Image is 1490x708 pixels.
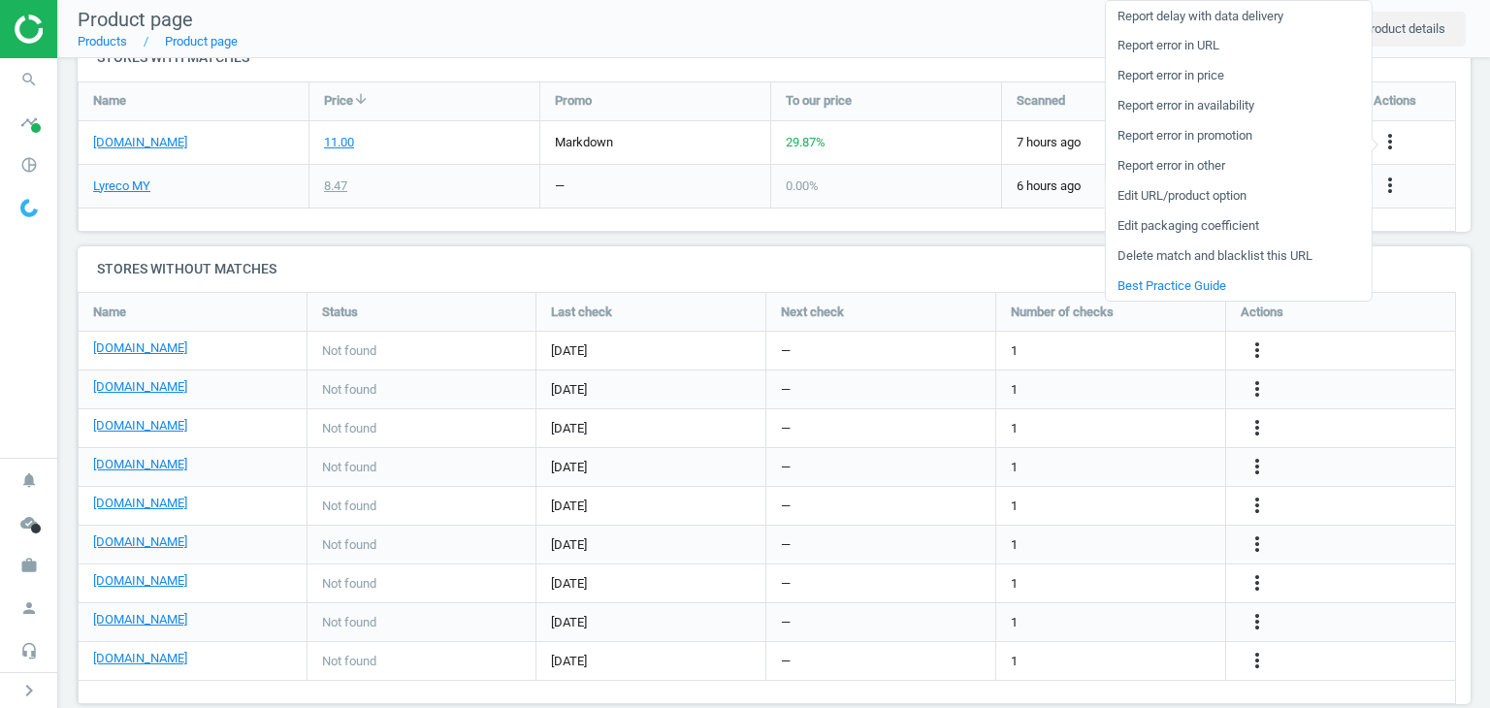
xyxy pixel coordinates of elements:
i: more_vert [1246,455,1269,478]
i: more_vert [1246,532,1269,556]
span: 1 [1011,575,1018,593]
span: 1 [1011,381,1018,399]
span: Name [93,304,126,321]
span: Actions [1241,304,1283,321]
span: [DATE] [551,536,751,554]
a: Best Practice Guide [1105,271,1371,301]
a: Delete match and blacklist this URL [1105,241,1371,272]
span: Not found [322,459,376,476]
i: arrow_downward [353,91,369,107]
i: more_vert [1378,174,1402,197]
span: Next check [781,304,844,321]
i: person [11,590,48,627]
a: [DOMAIN_NAME] [93,417,187,434]
span: To our price [786,92,852,110]
span: [DATE] [551,342,751,360]
span: 1 [1011,342,1018,360]
a: Report delay with data delivery [1105,1,1371,31]
i: work [11,547,48,584]
h4: Stores without matches [78,246,1471,292]
span: — [781,459,791,476]
span: — [781,498,791,515]
button: more_vert [1246,416,1269,441]
i: more_vert [1246,338,1269,362]
span: Status [322,304,358,321]
i: more_vert [1378,130,1402,153]
span: 0.00 % [786,178,819,193]
span: — [781,381,791,399]
a: Edit URL/product option [1105,181,1371,211]
a: Report error in promotion [1105,121,1371,151]
span: Scanned [1017,92,1065,110]
a: [DOMAIN_NAME] [93,339,187,357]
button: extensionProduct details [1320,12,1466,47]
span: [DATE] [551,614,751,631]
i: more_vert [1246,416,1269,439]
span: Not found [322,653,376,670]
span: [DATE] [551,381,751,399]
i: headset_mic [11,632,48,669]
a: [DOMAIN_NAME] [93,495,187,512]
span: — [781,536,791,554]
a: [DOMAIN_NAME] [93,533,187,551]
div: 11.00 [324,134,354,151]
img: ajHJNr6hYgQAAAAASUVORK5CYII= [15,15,152,44]
span: Not found [322,536,376,554]
i: more_vert [1246,377,1269,401]
span: — [781,614,791,631]
span: — [781,575,791,593]
a: Report error in price [1105,61,1371,91]
span: Not found [322,420,376,437]
a: [DOMAIN_NAME] [93,572,187,590]
i: more_vert [1246,610,1269,633]
span: Number of checks [1011,304,1114,321]
a: Report error in availability [1105,91,1371,121]
span: [DATE] [551,575,751,593]
button: more_vert [1378,130,1402,155]
a: [DOMAIN_NAME] [93,456,187,473]
i: search [11,61,48,98]
span: Name [93,92,126,110]
button: more_vert [1246,377,1269,402]
a: Report error in other [1105,151,1371,181]
button: more_vert [1378,174,1402,199]
button: more_vert [1246,532,1269,558]
i: chevron_right [17,679,41,702]
h4: Stores with matches [78,35,1471,80]
i: notifications [11,462,48,499]
span: 6 hours ago [1017,177,1217,195]
a: Edit packaging coefficient [1105,211,1371,241]
a: Report error in URL [1105,31,1371,61]
button: more_vert [1246,455,1269,480]
span: Promo [555,92,592,110]
span: 29.87 % [786,135,826,149]
button: more_vert [1246,649,1269,674]
span: 1 [1011,498,1018,515]
button: more_vert [1246,494,1269,519]
span: Price [324,92,353,110]
span: — [781,420,791,437]
span: 1 [1011,459,1018,476]
i: cloud_done [11,504,48,541]
span: — [781,342,791,360]
span: Not found [322,614,376,631]
i: more_vert [1246,649,1269,672]
span: Not found [322,498,376,515]
span: 1 [1011,614,1018,631]
i: timeline [11,104,48,141]
img: wGWNvw8QSZomAAAAABJRU5ErkJggg== [20,199,38,217]
span: Not found [322,342,376,360]
div: — [555,177,565,195]
span: 1 [1011,420,1018,437]
a: [DOMAIN_NAME] [93,611,187,628]
button: more_vert [1246,610,1269,635]
a: Lyreco MY [93,177,150,195]
a: Products [78,34,127,48]
span: Product page [78,8,193,31]
button: more_vert [1246,338,1269,364]
a: Product page [165,34,238,48]
span: Last check [551,304,612,321]
span: 7 hours ago [1017,134,1217,151]
span: [DATE] [551,420,751,437]
span: markdown [555,135,613,149]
